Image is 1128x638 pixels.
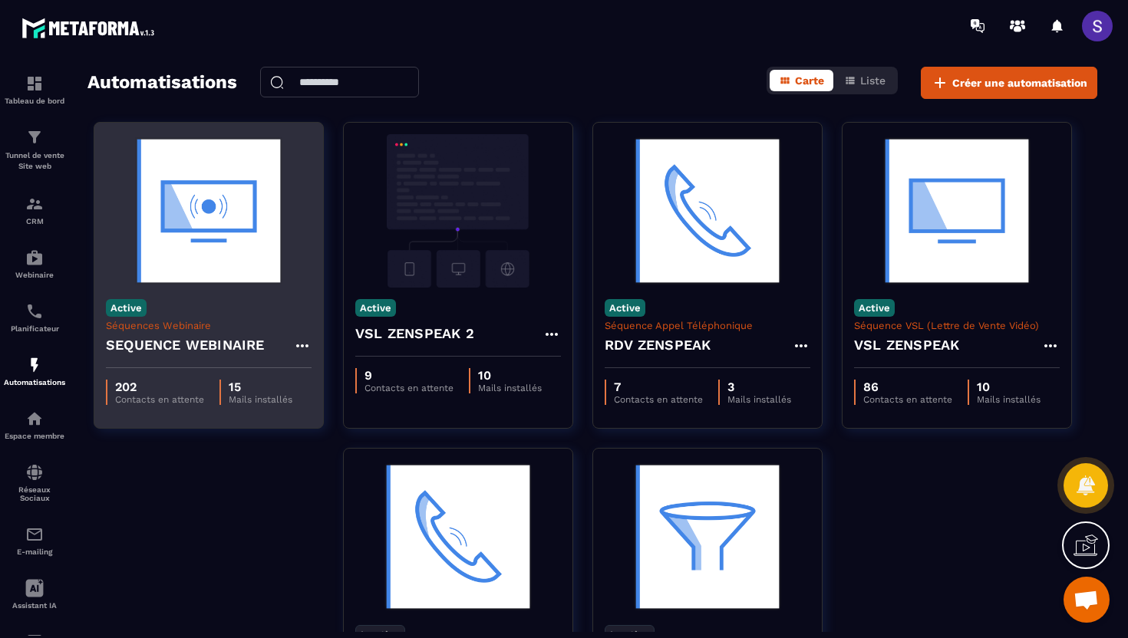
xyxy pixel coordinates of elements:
img: formation [25,195,44,213]
p: Contacts en attente [364,383,454,393]
div: Ouvrir le chat [1064,577,1110,623]
p: Automatisations [4,378,65,386]
p: 7 [614,380,703,394]
p: 86 [863,380,952,394]
h4: SEQUENCE WEBINAIRE [106,334,265,356]
img: automation-background [605,134,810,288]
a: emailemailE-mailing [4,514,65,567]
p: Mails installés [229,394,292,405]
img: automation-background [854,134,1060,288]
p: Webinaire [4,271,65,279]
a: automationsautomationsAutomatisations [4,344,65,398]
p: Active [106,299,147,317]
p: Contacts en attente [614,394,703,405]
span: Liste [860,74,886,87]
a: schedulerschedulerPlanificateur [4,291,65,344]
p: 10 [478,368,542,383]
p: Espace membre [4,432,65,440]
p: Assistant IA [4,601,65,610]
img: automations [25,409,44,428]
a: formationformationCRM [4,183,65,237]
img: email [25,525,44,544]
p: Séquence VSL (Lettre de Vente Vidéo) [854,320,1060,331]
a: formationformationTableau de bord [4,63,65,117]
h4: VSL ZENSPEAK [854,334,959,356]
p: Mails installés [727,394,791,405]
p: Mails installés [977,394,1041,405]
img: social-network [25,463,44,482]
h4: VSL ZENSPEAK 2 [355,323,474,344]
img: automations [25,356,44,374]
p: Séquence Appel Téléphonique [605,320,810,331]
p: 3 [727,380,791,394]
p: Active [605,299,645,317]
img: automation-background [355,460,561,613]
a: social-networksocial-networkRéseaux Sociaux [4,452,65,514]
span: Créer une automatisation [952,75,1087,90]
img: automation-background [106,134,312,288]
p: Tunnel de vente Site web [4,150,65,172]
img: scheduler [25,302,44,321]
button: Carte [770,70,833,91]
p: Mails installés [478,383,542,393]
p: Réseaux Sociaux [4,485,65,502]
p: 9 [364,368,454,383]
img: automation-background [605,460,810,613]
img: formation [25,74,44,93]
a: Assistant IA [4,567,65,621]
p: Tableau de bord [4,97,65,105]
button: Liste [835,70,895,91]
p: Contacts en attente [115,394,204,405]
p: Planificateur [4,324,65,333]
p: Active [355,299,396,317]
h4: RDV ZENSPEAK [605,334,711,356]
img: formation [25,128,44,146]
img: logo [21,14,160,42]
p: Séquences Webinaire [106,320,312,331]
p: Contacts en attente [863,394,952,405]
p: 202 [115,380,204,394]
a: automationsautomationsEspace membre [4,398,65,452]
p: Active [854,299,895,317]
img: automation-background [355,134,561,288]
p: 15 [229,380,292,394]
h2: Automatisations [87,67,237,99]
button: Créer une automatisation [921,67,1097,99]
p: 10 [977,380,1041,394]
a: formationformationTunnel de vente Site web [4,117,65,183]
span: Carte [795,74,824,87]
img: automations [25,248,44,267]
p: E-mailing [4,548,65,556]
a: automationsautomationsWebinaire [4,237,65,291]
p: CRM [4,217,65,225]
